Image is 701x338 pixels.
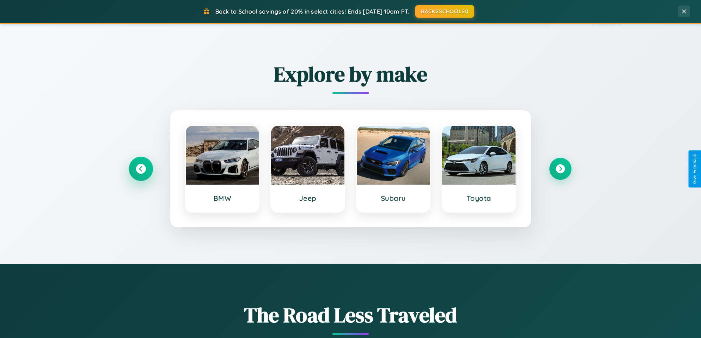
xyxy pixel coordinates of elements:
[279,194,337,203] h3: Jeep
[193,194,252,203] h3: BMW
[415,5,474,18] button: BACK2SCHOOL20
[130,60,571,88] h2: Explore by make
[215,8,410,15] span: Back to School savings of 20% in select cities! Ends [DATE] 10am PT.
[364,194,423,203] h3: Subaru
[692,154,697,184] div: Give Feedback
[130,301,571,329] h1: The Road Less Traveled
[450,194,508,203] h3: Toyota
